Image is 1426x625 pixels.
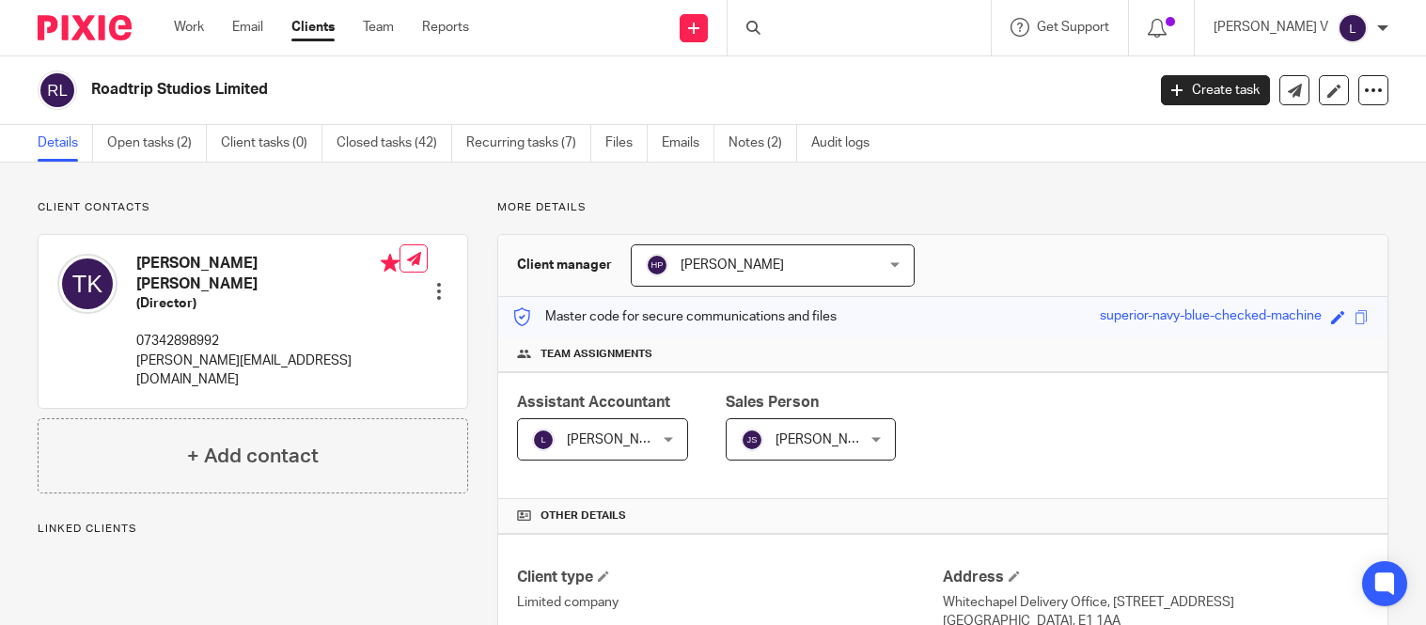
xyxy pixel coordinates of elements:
[646,254,668,276] img: svg%3E
[512,307,837,326] p: Master code for secure communications and files
[729,125,797,162] a: Notes (2)
[1037,21,1109,34] span: Get Support
[221,125,322,162] a: Client tasks (0)
[517,395,670,410] span: Assistant Accountant
[541,508,626,523] span: Other details
[136,352,400,390] p: [PERSON_NAME][EMAIL_ADDRESS][DOMAIN_NAME]
[91,80,924,100] h2: Roadtrip Studios Limited
[517,256,612,274] h3: Client manager
[943,593,1369,612] p: Whitechapel Delivery Office, [STREET_ADDRESS]
[517,568,943,587] h4: Client type
[662,125,714,162] a: Emails
[567,433,682,446] span: [PERSON_NAME] V
[726,395,819,410] span: Sales Person
[497,200,1388,215] p: More details
[1100,306,1322,328] div: superior-navy-blue-checked-machine
[541,347,652,362] span: Team assignments
[38,522,468,537] p: Linked clients
[38,70,77,110] img: svg%3E
[136,332,400,351] p: 07342898992
[811,125,884,162] a: Audit logs
[337,125,452,162] a: Closed tasks (42)
[1338,13,1368,43] img: svg%3E
[363,18,394,37] a: Team
[1161,75,1270,105] a: Create task
[681,258,784,272] span: [PERSON_NAME]
[232,18,263,37] a: Email
[136,294,400,313] h5: (Director)
[1214,18,1328,37] p: [PERSON_NAME] V
[776,433,879,446] span: [PERSON_NAME]
[107,125,207,162] a: Open tasks (2)
[174,18,204,37] a: Work
[38,15,132,40] img: Pixie
[741,429,763,451] img: svg%3E
[532,429,555,451] img: svg%3E
[381,254,400,273] i: Primary
[605,125,648,162] a: Files
[57,254,118,314] img: svg%3E
[517,593,943,612] p: Limited company
[291,18,335,37] a: Clients
[38,200,468,215] p: Client contacts
[422,18,469,37] a: Reports
[466,125,591,162] a: Recurring tasks (7)
[943,568,1369,587] h4: Address
[38,125,93,162] a: Details
[187,442,319,471] h4: + Add contact
[136,254,400,294] h4: [PERSON_NAME] [PERSON_NAME]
